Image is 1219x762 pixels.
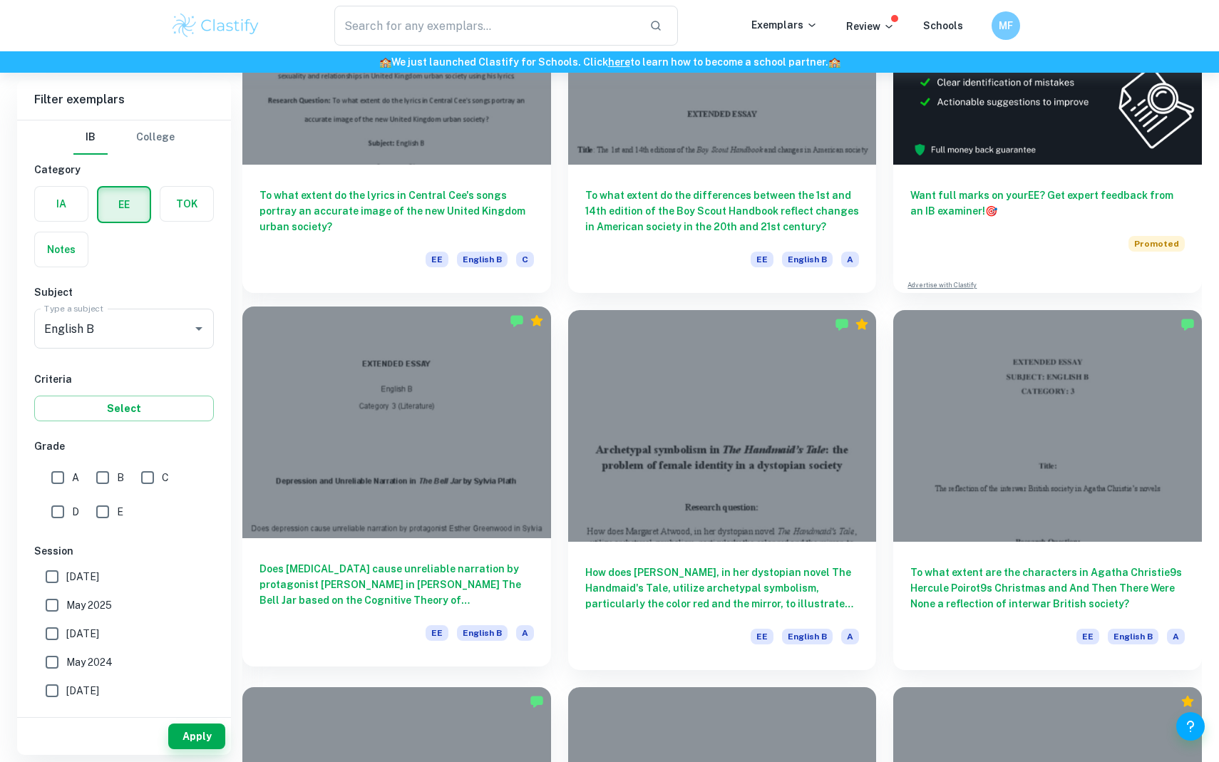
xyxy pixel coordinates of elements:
[530,694,544,709] img: Marked
[510,314,524,328] img: Marked
[34,371,214,387] h6: Criteria
[136,120,175,155] button: College
[923,20,963,31] a: Schools
[98,187,150,222] button: EE
[34,396,214,421] button: Select
[782,629,833,644] span: English B
[751,252,773,267] span: EE
[910,187,1185,219] h6: Want full marks on your EE ? Get expert feedback from an IB examiner!
[426,252,448,267] span: EE
[1167,629,1185,644] span: A
[379,56,391,68] span: 🏫
[242,310,551,669] a: Does [MEDICAL_DATA] cause unreliable narration by protagonist [PERSON_NAME] in [PERSON_NAME] The ...
[893,310,1202,669] a: To what extent are the characters in Agatha Christie9s Hercule Poirot9s Christmas and And Then Th...
[66,569,99,585] span: [DATE]
[162,470,169,485] span: C
[835,317,849,331] img: Marked
[1181,317,1195,331] img: Marked
[568,310,877,669] a: How does [PERSON_NAME], in her dystopian novel The Handmaid's Tale, utilize archetypal symbolism,...
[35,232,88,267] button: Notes
[35,187,88,221] button: IA
[998,18,1014,34] h6: MF
[1076,629,1099,644] span: EE
[855,317,869,331] div: Premium
[841,629,859,644] span: A
[585,187,860,235] h6: To what extent do the differences between the 1st and 14th edition of the Boy Scout Handbook refl...
[751,629,773,644] span: EE
[66,683,99,699] span: [DATE]
[34,284,214,300] h6: Subject
[426,625,448,641] span: EE
[160,187,213,221] button: TOK
[259,187,534,235] h6: To what extent do the lyrics in Central Cee's songs portray an accurate image of the new United K...
[608,56,630,68] a: here
[585,565,860,612] h6: How does [PERSON_NAME], in her dystopian novel The Handmaid's Tale, utilize archetypal symbolism,...
[910,565,1185,612] h6: To what extent are the characters in Agatha Christie9s Hercule Poirot9s Christmas and And Then Th...
[1181,694,1195,709] div: Premium
[189,319,209,339] button: Open
[34,438,214,454] h6: Grade
[841,252,859,267] span: A
[168,724,225,749] button: Apply
[828,56,840,68] span: 🏫
[34,162,214,177] h6: Category
[751,17,818,33] p: Exemplars
[782,252,833,267] span: English B
[117,470,124,485] span: B
[72,504,79,520] span: D
[66,597,112,613] span: May 2025
[72,470,79,485] span: A
[334,6,638,46] input: Search for any exemplars...
[992,11,1020,40] button: MF
[259,561,534,608] h6: Does [MEDICAL_DATA] cause unreliable narration by protagonist [PERSON_NAME] in [PERSON_NAME] The ...
[530,314,544,328] div: Premium
[17,80,231,120] h6: Filter exemplars
[1176,712,1205,741] button: Help and Feedback
[73,120,175,155] div: Filter type choice
[457,252,508,267] span: English B
[1128,236,1185,252] span: Promoted
[117,504,123,520] span: E
[516,252,534,267] span: C
[170,11,261,40] img: Clastify logo
[846,19,895,34] p: Review
[907,280,977,290] a: Advertise with Clastify
[516,625,534,641] span: A
[66,626,99,642] span: [DATE]
[1108,629,1158,644] span: English B
[3,54,1216,70] h6: We just launched Clastify for Schools. Click to learn how to become a school partner.
[73,120,108,155] button: IB
[985,205,997,217] span: 🎯
[66,654,113,670] span: May 2024
[457,625,508,641] span: English B
[34,543,214,559] h6: Session
[44,302,103,314] label: Type a subject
